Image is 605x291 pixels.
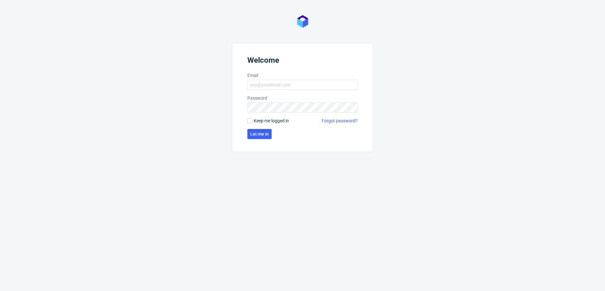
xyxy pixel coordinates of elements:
label: Password [247,95,358,101]
a: Forgot password? [322,118,358,124]
header: Welcome [247,56,358,67]
span: Let me in [250,132,269,136]
button: Let me in [247,129,272,139]
label: Email [247,72,358,79]
input: you@youremail.com [247,80,358,90]
span: Keep me logged in [254,118,289,124]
